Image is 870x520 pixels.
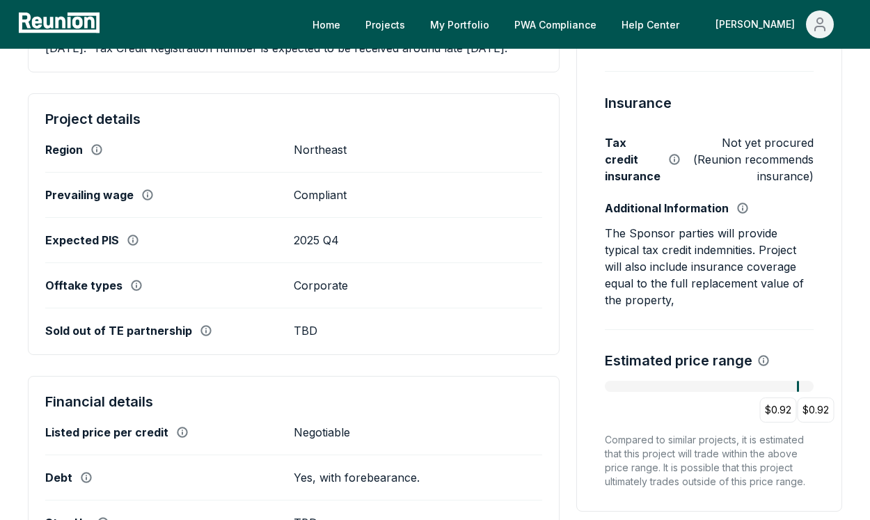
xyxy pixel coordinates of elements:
[294,233,339,247] p: 2025 Q4
[605,351,752,370] h4: Estimated price range
[715,10,800,38] div: [PERSON_NAME]
[605,93,672,113] h4: Insurance
[605,225,814,308] p: The Sponsor parties will provide typical tax credit indemnities. Project will also include insura...
[802,402,829,418] p: $0.92
[45,425,168,439] label: Listed price per credit
[605,200,729,216] label: Additional Information
[294,324,317,338] p: TBD
[45,111,542,127] h4: Project details
[294,425,350,439] p: Negotiable
[691,134,814,184] p: Not yet procured (Reunion recommends insurance)
[45,278,122,292] label: Offtake types
[605,433,814,489] div: Compared to similar projects, it is estimated that this project will trade within the above price...
[503,10,608,38] a: PWA Compliance
[301,10,856,38] nav: Main
[45,143,83,157] label: Region
[354,10,416,38] a: Projects
[765,402,791,418] p: $0.92
[301,10,351,38] a: Home
[294,471,420,484] p: Yes, with forebearance.
[294,278,348,292] p: Corporate
[45,188,134,202] label: Prevailing wage
[419,10,500,38] a: My Portfolio
[294,188,347,202] p: Compliant
[605,134,661,184] label: Tax credit insurance
[294,143,347,157] p: Northeast
[610,10,690,38] a: Help Center
[45,471,72,484] label: Debt
[45,393,542,410] h4: Financial details
[45,324,192,338] label: Sold out of TE partnership
[704,10,845,38] button: [PERSON_NAME]
[45,233,119,247] label: Expected PIS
